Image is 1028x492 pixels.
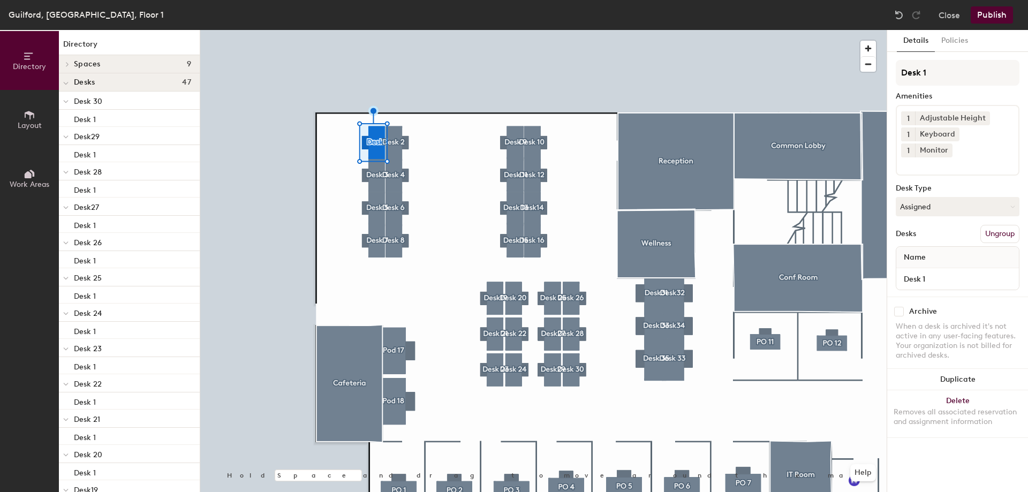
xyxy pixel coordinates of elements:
[74,324,96,336] p: Desk 1
[915,143,953,157] div: Monitor
[74,415,100,424] span: Desk 21
[894,407,1022,427] div: Removes all associated reservation and assignment information
[74,97,102,106] span: Desk 30
[74,380,102,389] span: Desk 22
[896,322,1019,360] div: When a desk is archived it's not active in any user-facing features. Your organization is not bil...
[915,127,959,141] div: Keyboard
[74,359,96,372] p: Desk 1
[74,112,96,124] p: Desk 1
[74,132,100,141] span: Desk29
[74,203,99,212] span: Desk27
[74,395,96,407] p: Desk 1
[896,184,1019,193] div: Desk Type
[909,307,937,316] div: Archive
[939,6,960,24] button: Close
[18,121,42,130] span: Layout
[901,111,915,125] button: 1
[980,225,1019,243] button: Ungroup
[898,248,931,267] span: Name
[74,430,96,442] p: Desk 1
[74,238,102,247] span: Desk 26
[901,127,915,141] button: 1
[74,309,102,318] span: Desk 24
[10,180,49,189] span: Work Areas
[74,344,102,353] span: Desk 23
[9,8,164,21] div: Guilford, [GEOGRAPHIC_DATA], Floor 1
[74,60,101,69] span: Spaces
[74,183,96,195] p: Desk 1
[896,197,1019,216] button: Assigned
[74,147,96,160] p: Desk 1
[74,253,96,266] p: Desk 1
[896,92,1019,101] div: Amenities
[896,230,916,238] div: Desks
[74,274,102,283] span: Desk 25
[935,30,974,52] button: Policies
[911,10,921,20] img: Redo
[850,464,876,481] button: Help
[907,113,910,124] span: 1
[74,78,95,87] span: Desks
[887,390,1028,437] button: DeleteRemoves all associated reservation and assignment information
[59,39,200,55] h1: Directory
[901,143,915,157] button: 1
[907,129,910,140] span: 1
[915,111,990,125] div: Adjustable Height
[187,60,191,69] span: 9
[74,218,96,230] p: Desk 1
[74,450,102,459] span: Desk 20
[907,145,910,156] span: 1
[74,465,96,478] p: Desk 1
[887,369,1028,390] button: Duplicate
[898,271,1017,286] input: Unnamed desk
[897,30,935,52] button: Details
[74,289,96,301] p: Desk 1
[13,62,46,71] span: Directory
[182,78,191,87] span: 47
[894,10,904,20] img: Undo
[971,6,1013,24] button: Publish
[74,168,102,177] span: Desk 28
